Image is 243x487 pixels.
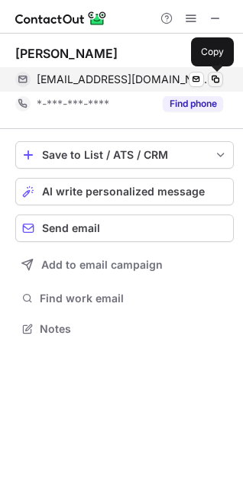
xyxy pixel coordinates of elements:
img: ContactOut v5.3.10 [15,9,107,27]
button: AI write personalized message [15,178,234,205]
span: [EMAIL_ADDRESS][DOMAIN_NAME] [37,73,212,86]
span: Send email [42,222,100,234]
button: save-profile-one-click [15,141,234,169]
button: Find work email [15,288,234,309]
button: Notes [15,318,234,340]
button: Reveal Button [163,96,223,111]
div: Save to List / ATS / CRM [42,149,207,161]
span: Notes [40,322,228,336]
span: Add to email campaign [41,259,163,271]
button: Send email [15,214,234,242]
span: Find work email [40,292,228,305]
span: AI write personalized message [42,185,205,198]
div: [PERSON_NAME] [15,46,118,61]
button: Add to email campaign [15,251,234,279]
